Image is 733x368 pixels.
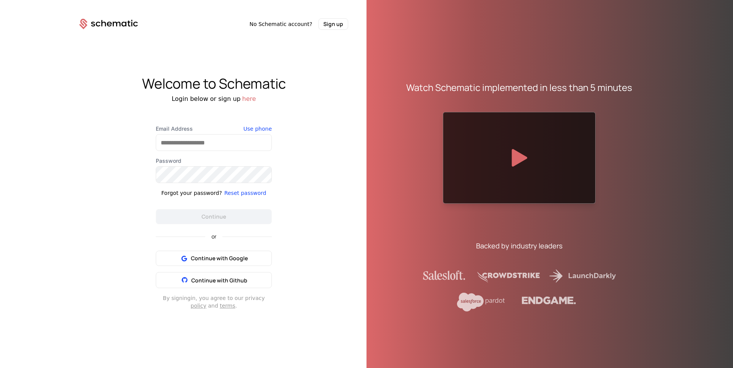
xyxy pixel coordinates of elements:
[406,81,632,94] div: Watch Schematic implemented in less than 5 minutes
[156,251,272,266] button: Continue with Google
[242,94,256,104] button: here
[191,303,206,309] a: policy
[191,255,248,262] span: Continue with Google
[318,18,348,30] button: Sign up
[156,209,272,224] button: Continue
[476,240,562,251] div: Backed by industry leaders
[205,234,223,239] span: or
[156,272,272,288] button: Continue with Github
[249,20,312,28] span: No Schematic account?
[61,76,366,91] div: Welcome to Schematic
[156,157,272,165] label: Password
[191,277,247,284] span: Continue with Github
[161,189,222,197] div: Forgot your password?
[156,125,272,133] label: Email Address
[220,303,236,309] a: terms
[244,125,272,133] button: Use phone
[156,294,272,310] div: By signing in , you agree to our privacy and .
[61,94,366,104] div: Login below or sign up
[224,189,266,197] button: Reset password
